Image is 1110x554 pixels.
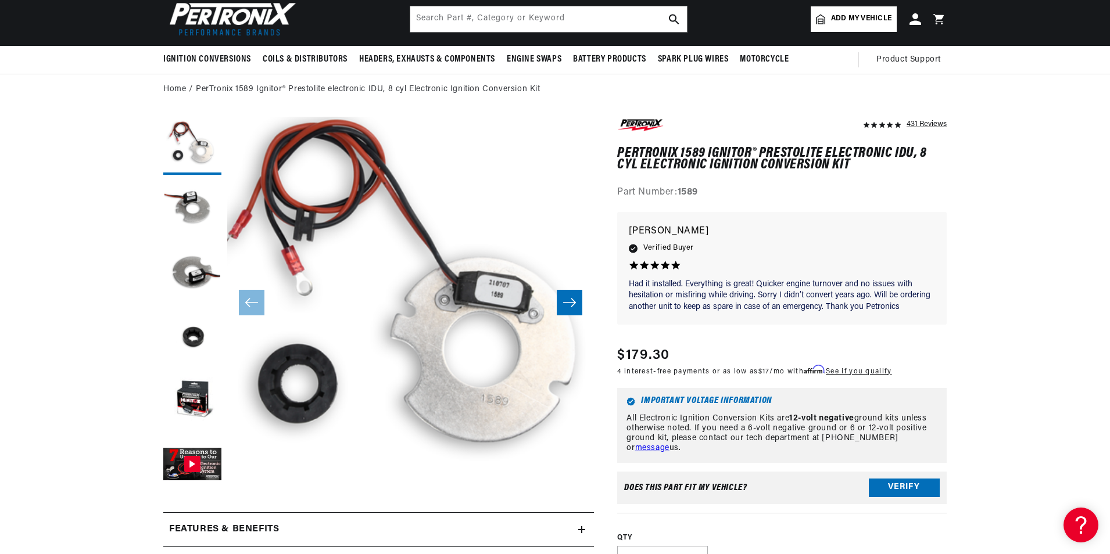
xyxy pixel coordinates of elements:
nav: breadcrumbs [163,83,947,96]
button: Verify [869,479,940,497]
button: Load image 1 in gallery view [163,117,221,175]
span: Affirm [804,365,824,374]
span: Headers, Exhausts & Components [359,53,495,66]
span: Add my vehicle [831,13,891,24]
span: Motorcycle [740,53,789,66]
span: Verified Buyer [643,242,693,254]
media-gallery: Gallery Viewer [163,117,594,489]
summary: Features & Benefits [163,513,594,546]
label: QTY [617,533,947,543]
p: 4 interest-free payments or as low as /mo with . [617,366,891,377]
button: Load image 2 in gallery view [163,181,221,239]
span: Battery Products [573,53,646,66]
span: Spark Plug Wires [658,53,729,66]
a: Add my vehicle [811,6,897,32]
summary: Ignition Conversions [163,46,257,73]
button: Load image 5 in gallery view [163,372,221,430]
p: All Electronic Ignition Conversion Kits are ground kits unless otherwise noted. If you need a 6-v... [626,414,937,453]
summary: Battery Products [567,46,652,73]
strong: 1589 [678,188,698,197]
span: Coils & Distributors [263,53,348,66]
a: Home [163,83,186,96]
summary: Engine Swaps [501,46,567,73]
summary: Headers, Exhausts & Components [353,46,501,73]
h2: Features & Benefits [169,522,279,537]
span: Product Support [876,53,941,66]
h6: Important Voltage Information [626,397,937,406]
div: Part Number: [617,185,947,200]
div: Does This part fit My vehicle? [624,483,747,492]
p: [PERSON_NAME] [629,224,935,240]
summary: Product Support [876,46,947,74]
input: Search Part #, Category or Keyword [410,6,687,32]
span: $179.30 [617,345,669,366]
a: message [635,444,669,452]
strong: 12-volt negative [789,414,854,423]
button: Load image 3 in gallery view [163,244,221,303]
summary: Spark Plug Wires [652,46,735,73]
button: search button [661,6,687,32]
div: 431 Reviews [907,117,947,131]
summary: Motorcycle [734,46,794,73]
button: Slide right [557,290,582,315]
button: Slide left [239,290,264,315]
button: Load image 4 in gallery view [163,308,221,366]
a: PerTronix 1589 Ignitor® Prestolite electronic IDU, 8 cyl Electronic Ignition Conversion Kit [196,83,540,96]
summary: Coils & Distributors [257,46,353,73]
span: Engine Swaps [507,53,561,66]
span: $17 [758,368,770,375]
a: See if you qualify - Learn more about Affirm Financing (opens in modal) [826,368,891,375]
h1: PerTronix 1589 Ignitor® Prestolite electronic IDU, 8 cyl Electronic Ignition Conversion Kit [617,148,947,171]
p: Had it installed. Everything is great! Quicker engine turnover and no issues with hesitation or m... [629,279,935,313]
span: Ignition Conversions [163,53,251,66]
